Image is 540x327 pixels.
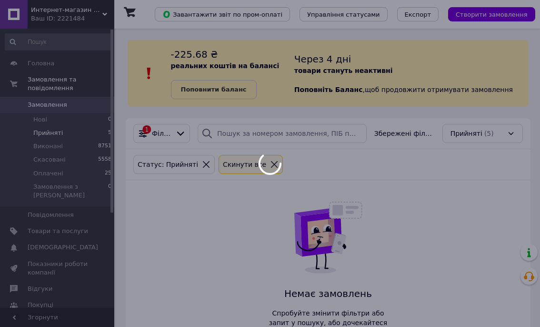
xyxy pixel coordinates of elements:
button: Експорт [397,7,439,21]
span: Скасовані [33,155,66,164]
span: Оплачені [33,169,63,178]
b: реальних коштів на балансі [171,62,280,70]
span: 5558 [98,155,111,164]
span: Замовлення з [PERSON_NAME] [33,183,108,200]
input: Пошук за номером замовлення, ПІБ покупця, номером телефону, Email, номером накладної [198,124,367,143]
b: Поповнити баланс [181,86,247,93]
span: (5) [484,130,494,137]
span: [DEMOGRAPHIC_DATA] [28,243,98,252]
span: Збережені фільтри: [374,129,435,138]
span: 5 [108,129,111,137]
span: Товари та послуги [28,227,88,235]
span: Показники роботи компанії [28,260,88,277]
div: Cкинути все [221,159,268,170]
span: Експорт [405,11,431,18]
span: 0 [108,115,111,124]
span: Завантажити звіт по пром-оплаті [162,10,282,19]
span: Фільтри [152,129,171,138]
a: Поповнити баланс [171,80,257,99]
button: Створити замовлення [448,7,535,21]
span: 8751 [98,142,111,151]
span: Замовлення [28,101,67,109]
span: Замовлення та повідомлення [28,75,114,92]
span: Немає замовлень [265,287,391,301]
a: Створити замовлення [439,10,535,18]
img: :exclamation: [142,66,156,81]
span: Прийняті [450,129,482,138]
input: Пошук [5,33,112,51]
span: Головна [28,59,54,68]
span: Интернет-магазин "GLADYS" [31,6,102,14]
b: Поповніть Баланс [294,86,363,93]
span: Відгуки [28,285,52,293]
span: Нові [33,115,47,124]
span: Прийняті [33,129,63,137]
div: Ваш ID: 2221484 [31,14,114,23]
span: 25 [105,169,111,178]
span: Покупці [28,301,53,309]
b: товари стануть неактивні [294,67,393,74]
button: Завантажити звіт по пром-оплаті [155,7,290,21]
div: , щоб продовжити отримувати замовлення [294,48,529,99]
span: Через 4 дні [294,53,351,65]
span: Виконані [33,142,63,151]
span: Управління статусами [307,11,380,18]
span: Повідомлення [28,211,74,219]
span: -225.68 ₴ [171,49,218,60]
span: Створити замовлення [456,11,528,18]
span: 0 [108,183,111,200]
div: Статус: Прийняті [136,159,200,170]
button: Управління статусами [300,7,388,21]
